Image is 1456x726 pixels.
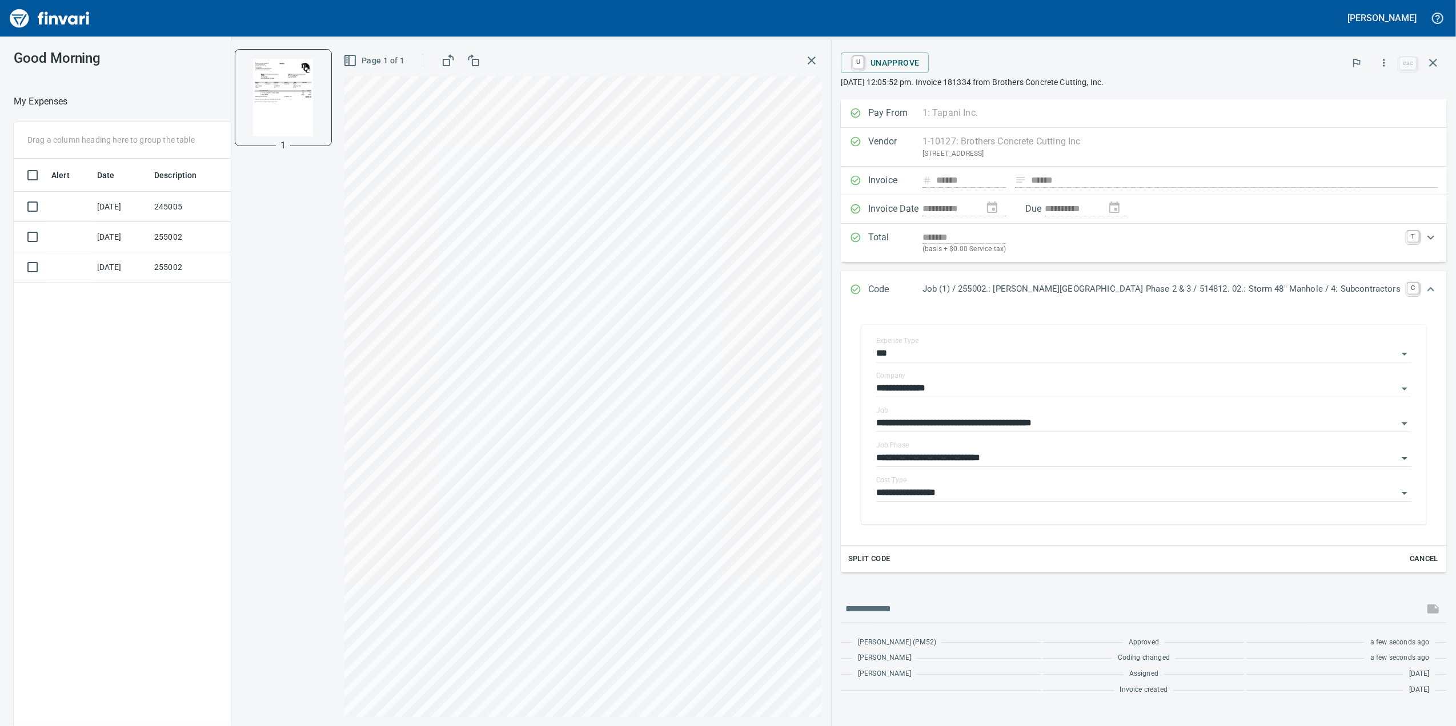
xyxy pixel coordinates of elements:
button: Page 1 of 1 [341,50,409,71]
button: Open [1397,416,1413,431]
label: Job Phase [876,442,909,449]
td: [DATE] [93,252,150,283]
span: Split Code [848,552,891,566]
p: 1 [280,139,286,152]
h5: [PERSON_NAME] [1348,12,1417,24]
td: [DATE] [93,222,150,252]
button: More [1371,50,1397,75]
button: Open [1397,346,1413,362]
img: Finvari [7,5,93,32]
span: [PERSON_NAME] [858,652,911,664]
div: Expand [841,271,1447,309]
span: Alert [51,168,70,182]
span: [DATE] [1409,684,1430,696]
button: UUnapprove [841,53,929,73]
span: [DATE] [1409,668,1430,680]
div: Expand [841,309,1447,572]
button: Open [1397,381,1413,397]
span: This records your message into the invoice and notifies anyone mentioned [1419,595,1447,623]
p: Code [868,283,922,297]
p: [DATE] 12:05:52 pm. Invoice 181334 from Brothers Concrete Cutting, Inc. [841,76,1447,88]
a: esc [1399,57,1417,70]
span: Unapprove [850,53,920,72]
td: 255002 [150,252,252,283]
span: [PERSON_NAME] [858,668,911,680]
td: 255002 [150,222,252,252]
span: Assigned [1129,668,1158,680]
button: Cancel [1406,550,1442,568]
td: 245005 [150,192,252,222]
button: Open [1397,450,1413,466]
span: [PERSON_NAME] (PM52) [858,637,936,648]
span: a few seconds ago [1370,637,1430,648]
a: U [853,56,864,68]
img: Page 1 [244,59,322,136]
span: Date [97,168,130,182]
p: My Expenses [14,95,68,108]
span: Approved [1129,637,1159,648]
button: Flag [1344,50,1369,75]
button: Open [1397,485,1413,501]
button: [PERSON_NAME] [1345,9,1419,27]
span: Alert [51,168,85,182]
div: Expand [841,224,1447,262]
span: a few seconds ago [1370,652,1430,664]
label: Job [876,407,888,414]
label: Expense Type [876,337,918,344]
p: Total [868,231,922,255]
span: Date [97,168,115,182]
span: Close invoice [1397,49,1447,76]
nav: breadcrumb [14,95,68,108]
span: Cancel [1409,552,1439,566]
span: Description [154,168,197,182]
td: [DATE] [93,192,150,222]
label: Company [876,372,906,379]
p: Job (1) / 255002.: [PERSON_NAME][GEOGRAPHIC_DATA] Phase 2 & 3 / 514812. 02.: Storm 48" Manhole / ... [922,283,1401,296]
a: C [1407,283,1419,294]
p: Drag a column heading here to group the table [27,134,195,146]
label: Cost Type [876,477,907,483]
span: Invoice created [1120,684,1168,696]
span: Description [154,168,212,182]
p: (basis + $0.00 Service tax) [922,244,1401,255]
a: T [1407,231,1419,242]
button: Split Code [845,550,893,568]
span: Coding changed [1118,652,1170,664]
span: Page 1 of 1 [346,54,404,68]
h3: Good Morning [14,50,376,66]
